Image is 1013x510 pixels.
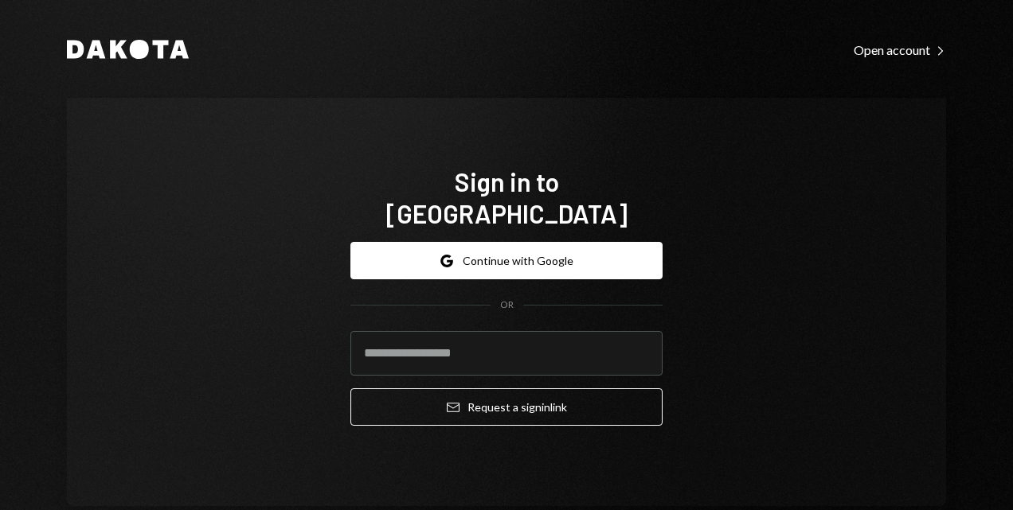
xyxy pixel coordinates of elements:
[350,242,663,279] button: Continue with Google
[854,41,946,58] a: Open account
[350,165,663,229] h1: Sign in to [GEOGRAPHIC_DATA]
[350,388,663,426] button: Request a signinlink
[854,42,946,58] div: Open account
[500,298,514,312] div: OR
